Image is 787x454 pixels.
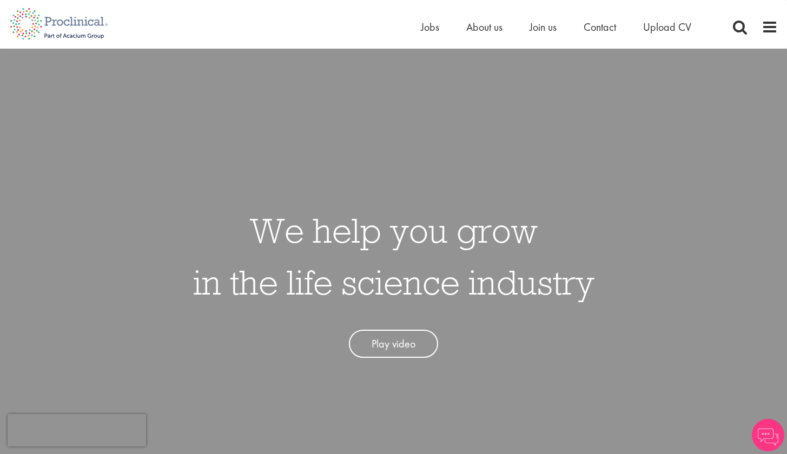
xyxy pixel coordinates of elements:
[643,20,691,34] a: Upload CV
[752,419,784,451] img: Chatbot
[421,20,439,34] a: Jobs
[193,204,594,308] h1: We help you grow in the life science industry
[349,330,438,358] a: Play video
[466,20,502,34] a: About us
[584,20,616,34] a: Contact
[530,20,557,34] a: Join us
